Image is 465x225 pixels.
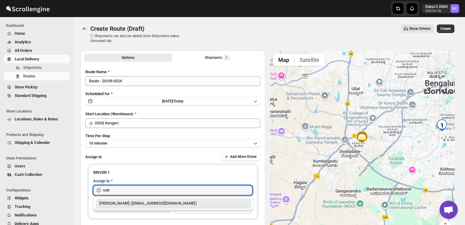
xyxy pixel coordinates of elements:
[4,63,69,72] button: Shipments
[425,4,448,9] p: Rahul C DS02
[453,7,457,11] text: RC
[85,97,260,105] button: [DATE]|Today
[425,9,448,13] p: b607ea-2b
[85,155,102,159] span: Assign to
[103,185,252,195] input: Search assignee
[15,172,42,177] span: Cash Collection
[85,91,110,96] span: Scheduled for
[4,162,69,170] button: Users
[230,154,257,159] span: Add More Driver
[4,72,69,80] button: Routes
[205,55,230,61] div: Shipments
[15,213,37,217] span: Notifications
[23,65,42,70] span: Shipments
[15,140,50,145] span: Shipping & Calendar
[85,134,110,138] span: Time Per Stop
[95,118,260,128] input: Search location
[6,132,70,137] span: Products and Shipping
[15,204,30,209] span: Tracking
[409,26,431,31] span: Show Drivers
[122,55,134,60] span: Options
[225,55,228,60] span: 1
[439,201,458,219] div: Open chat
[4,46,69,55] button: All Orders
[23,74,35,78] span: Routes
[273,54,294,66] button: Show street map
[4,115,69,123] button: Locations, Rules & Rates
[90,34,186,43] p: ⓘ Shipments can also be added from Shipments menu Unrouted tab
[15,117,58,121] span: Locations, Rules & Rates
[173,53,261,62] button: Selected Shipments
[85,139,260,148] button: 10 minutes
[401,24,434,33] button: Show Drivers
[89,141,107,146] span: 10 minutes
[15,164,25,168] span: Users
[6,23,70,28] span: Dashboard
[15,40,31,44] span: Analytics
[6,188,70,193] span: Configurations
[80,24,89,33] button: Routes
[4,194,69,202] button: Widgets
[15,31,25,36] span: Home
[93,170,252,176] h3: DRIVER 1
[4,29,69,38] button: Home
[6,156,70,161] span: Users Permissions
[15,85,37,89] span: Store PickUp
[93,198,254,208] li: Satish kumar veera (tehaxi9762@chaublog.com)
[436,119,448,131] div: 1
[437,24,454,33] button: Create
[15,93,46,98] span: Standard Shipping
[422,4,460,13] button: User menu
[4,38,69,46] button: Analytics
[15,48,32,53] span: All Orders
[450,4,459,13] span: Rahul C DS02
[15,196,29,200] span: Widgets
[4,211,69,220] button: Notifications
[4,202,69,211] button: Tracking
[162,99,174,103] span: [DATE] |
[5,1,51,16] img: ScrollEngine
[84,53,172,62] button: All Route Options
[440,26,451,31] span: Create
[99,200,247,206] div: [PERSON_NAME] ([EMAIL_ADDRESS][DOMAIN_NAME])
[15,57,39,61] span: Local Delivery
[222,152,260,161] button: Add More Driver
[90,25,144,32] span: Create Route (Draft)
[85,112,133,116] span: Start Location (Warehouse)
[4,138,69,147] button: Shipping & Calendar
[85,70,107,74] span: Route Name
[4,170,69,179] button: Cash Collection
[85,76,260,86] input: Eg: Bengaluru Route
[6,109,70,114] span: Store Locations
[93,178,110,184] div: Assign to
[174,99,183,103] span: Today
[294,54,325,66] button: Show satellite imagery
